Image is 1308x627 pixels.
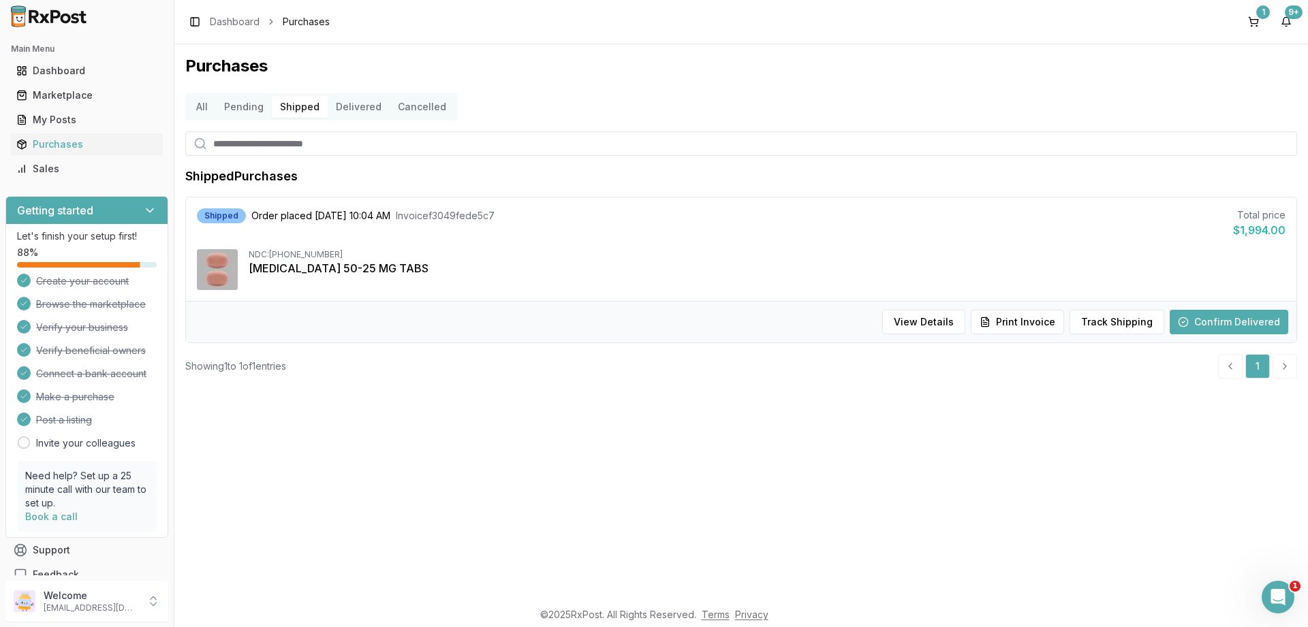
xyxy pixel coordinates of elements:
span: Invoice f3049fede5c7 [396,209,495,223]
div: Total price [1233,208,1286,222]
div: Purchases [16,138,157,151]
a: My Posts [11,108,163,132]
iframe: Intercom live chat [1262,581,1294,613]
a: Terms [702,609,730,620]
img: Juluca 50-25 MG TABS [197,249,238,290]
span: 88 % [17,246,38,259]
div: Marketplace [16,89,157,102]
h2: Main Menu [11,44,163,54]
div: Shipped [197,208,246,223]
div: [MEDICAL_DATA] 50-25 MG TABS [249,260,1286,276]
button: Feedback [5,562,168,587]
p: Welcome [44,589,138,602]
span: Create your account [36,274,129,288]
div: 1 [1256,5,1270,19]
a: 1 [1245,354,1270,379]
button: 9+ [1275,11,1297,33]
p: Need help? Set up a 25 minute call with our team to set up. [25,469,149,510]
span: Order placed [DATE] 10:04 AM [251,209,390,223]
span: Connect a bank account [36,367,146,381]
span: Purchases [283,15,330,29]
span: Verify beneficial owners [36,344,146,357]
button: Dashboard [5,60,168,82]
button: Track Shipping [1070,310,1164,334]
div: NDC: [PHONE_NUMBER] [249,249,1286,260]
button: Confirm Delivered [1170,310,1288,334]
img: RxPost Logo [5,5,93,27]
button: Support [5,538,168,562]
div: 9+ [1285,5,1303,19]
button: Delivered [328,96,390,118]
nav: breadcrumb [210,15,330,29]
span: 1 [1290,581,1301,592]
a: Invite your colleagues [36,436,136,450]
button: Cancelled [390,96,454,118]
span: Verify your business [36,321,128,334]
button: View Details [882,310,965,334]
button: Shipped [272,96,328,118]
div: My Posts [16,113,157,127]
a: Dashboard [210,15,260,29]
span: Browse the marketplace [36,298,146,311]
a: Book a call [25,511,78,522]
a: Marketplace [11,83,163,108]
button: 1 [1243,11,1264,33]
a: Purchases [11,132,163,157]
img: User avatar [14,590,35,612]
button: Print Invoice [971,310,1064,334]
a: Sales [11,157,163,181]
span: Make a purchase [36,390,114,404]
span: Post a listing [36,413,92,427]
a: Privacy [735,609,768,620]
h1: Purchases [185,55,1297,77]
div: Dashboard [16,64,157,78]
button: Marketplace [5,84,168,106]
button: Sales [5,158,168,180]
h1: Shipped Purchases [185,167,298,186]
p: Let's finish your setup first! [17,229,157,243]
nav: pagination [1218,354,1297,379]
div: Sales [16,162,157,176]
span: Feedback [33,568,79,581]
button: My Posts [5,109,168,131]
div: Showing 1 to 1 of 1 entries [185,359,286,373]
button: All [188,96,216,118]
div: $1,994.00 [1233,222,1286,238]
h3: Getting started [17,202,93,219]
a: Dashboard [11,59,163,83]
p: [EMAIL_ADDRESS][DOMAIN_NAME] [44,602,138,613]
button: Purchases [5,133,168,155]
button: Pending [216,96,272,118]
